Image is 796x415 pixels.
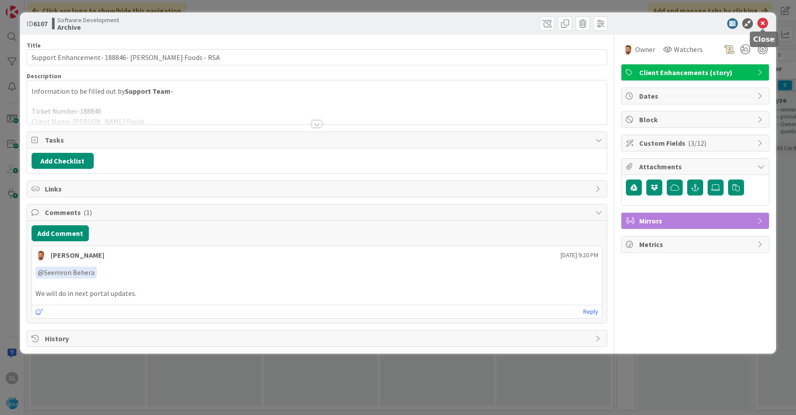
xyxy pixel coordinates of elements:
[688,139,706,148] span: ( 3/12 )
[639,161,753,172] span: Attachments
[27,49,607,65] input: type card name here...
[623,44,633,55] img: AS
[583,306,598,317] a: Reply
[38,268,95,277] span: Seemron Behera
[639,67,753,78] span: Client Enhancements (story)
[33,19,48,28] b: 6107
[45,135,591,145] span: Tasks
[561,251,598,260] span: [DATE] 9:20 PM
[36,288,598,299] p: We will do in next portal updates.
[51,250,104,260] div: [PERSON_NAME]
[639,91,753,101] span: Dates
[27,18,48,29] span: ID
[639,215,753,226] span: Mirrors
[635,44,655,55] span: Owner
[45,333,591,344] span: History
[32,225,89,241] button: Add Comment
[27,41,41,49] label: Title
[45,207,591,218] span: Comments
[57,16,119,24] span: Software Development
[32,86,602,96] p: Information to be filled out by -
[45,184,591,194] span: Links
[639,239,753,250] span: Metrics
[84,208,92,217] span: ( 1 )
[639,138,753,148] span: Custom Fields
[639,114,753,125] span: Block
[674,44,703,55] span: Watchers
[36,250,46,260] img: AS
[38,268,44,277] span: @
[57,24,119,31] b: Archive
[125,87,171,96] strong: Support Team
[32,153,94,169] button: Add Checklist
[27,72,61,80] span: Description
[753,35,775,44] h5: Close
